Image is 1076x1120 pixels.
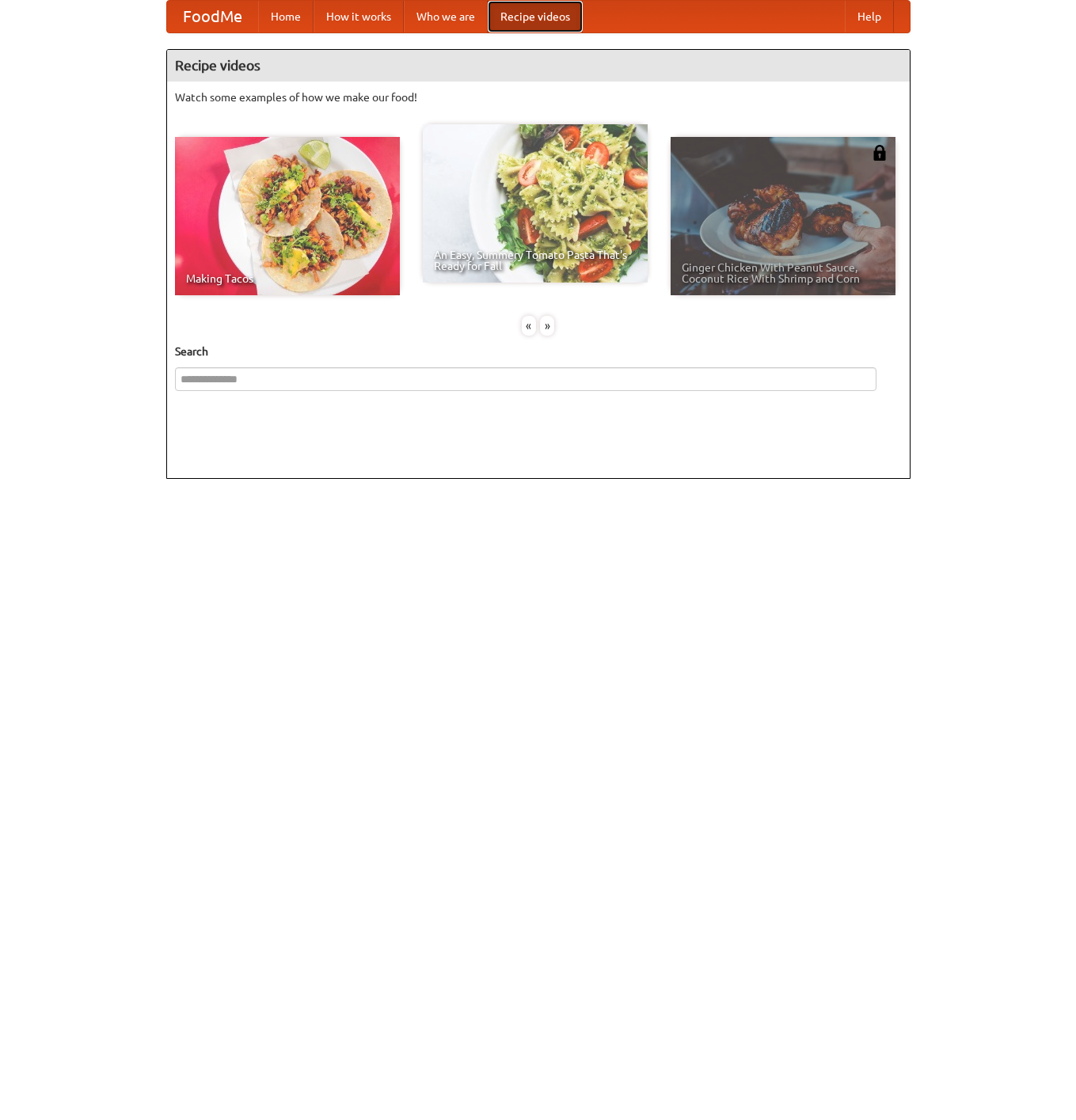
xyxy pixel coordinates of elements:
a: Recipe videos [488,1,583,32]
h5: Search [175,344,902,359]
div: « [522,316,536,336]
a: An Easy, Summery Tomato Pasta That's Ready for Fall [423,124,648,283]
a: Making Tacos [175,137,400,295]
div: » [540,316,554,336]
a: Help [845,1,894,32]
h4: Recipe videos [167,50,910,82]
a: Home [258,1,314,32]
span: Making Tacos [186,273,389,284]
a: Who we are [404,1,488,32]
img: 483408.png [872,145,888,161]
a: FoodMe [167,1,258,32]
p: Watch some examples of how we make our food! [175,89,902,105]
a: How it works [314,1,404,32]
span: An Easy, Summery Tomato Pasta That's Ready for Fall [434,249,637,271]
